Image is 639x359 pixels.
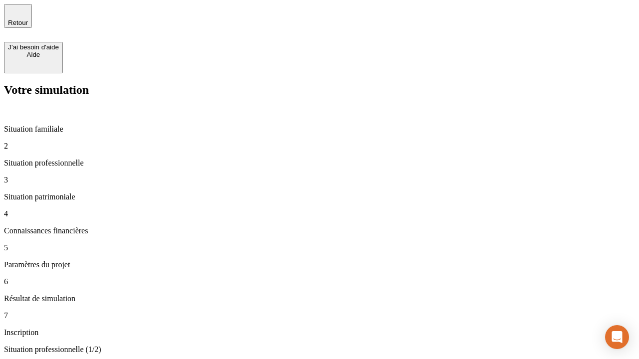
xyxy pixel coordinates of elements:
span: Retour [8,19,28,26]
button: Retour [4,4,32,28]
p: 3 [4,176,635,184]
p: Situation professionnelle (1/2) [4,345,635,354]
p: Situation familiale [4,125,635,134]
p: 7 [4,311,635,320]
p: 5 [4,243,635,252]
p: 2 [4,142,635,151]
p: Inscription [4,328,635,337]
p: Situation patrimoniale [4,192,635,201]
p: Situation professionnelle [4,159,635,168]
div: J’ai besoin d'aide [8,43,59,51]
h2: Votre simulation [4,83,635,97]
p: Paramètres du projet [4,260,635,269]
p: 6 [4,277,635,286]
p: Connaissances financières [4,226,635,235]
button: J’ai besoin d'aideAide [4,42,63,73]
div: Open Intercom Messenger [605,325,629,349]
p: 4 [4,209,635,218]
p: Résultat de simulation [4,294,635,303]
div: Aide [8,51,59,58]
